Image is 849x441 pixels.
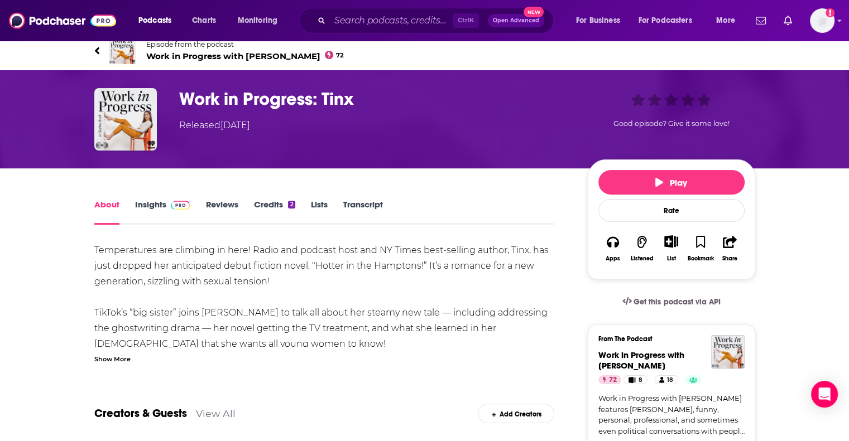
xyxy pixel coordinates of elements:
img: Work in Progress with Sophia Bush [711,335,745,369]
span: 72 [336,53,344,58]
h1: Work in Progress: Tinx [179,88,570,110]
a: Credits2 [253,199,295,225]
a: Show notifications dropdown [751,11,770,30]
span: 18 [667,375,673,386]
button: open menu [631,12,708,30]
button: open menu [708,12,749,30]
button: Show More Button [660,235,683,248]
div: Share [722,255,737,262]
a: Work in Progress with Sophia Bush [598,350,684,371]
input: Search podcasts, credits, & more... [330,12,453,30]
button: Show profile menu [810,8,834,33]
a: Work in Progress with [PERSON_NAME] features [PERSON_NAME], funny, personal, professional, and so... [598,393,745,437]
span: 72 [609,375,617,386]
a: View All [196,408,236,419]
div: Search podcasts, credits, & more... [310,8,564,33]
div: Bookmark [687,255,713,262]
a: Lists [311,199,328,225]
span: For Business [576,13,620,28]
button: Share [715,228,744,269]
div: Add Creators [478,404,554,423]
button: Bookmark [686,228,715,269]
a: About [94,199,119,225]
span: Ctrl K [453,13,479,28]
button: Listened [627,228,656,269]
span: Logged in as jenniferbrunn_dk [810,8,834,33]
span: Episode from the podcast [146,40,344,49]
span: Open Advanced [493,18,539,23]
div: Temperatures are climbing in here! Radio and podcast host and NY Times best-selling author, Tinx,... [94,243,555,414]
span: For Podcasters [639,13,692,28]
img: User Profile [810,8,834,33]
span: Play [655,177,687,188]
button: Open AdvancedNew [488,14,544,27]
a: Charts [185,12,223,30]
div: Released [DATE] [179,119,250,132]
button: Play [598,170,745,195]
div: Listened [631,255,654,262]
span: More [716,13,735,28]
a: Show notifications dropdown [779,11,797,30]
button: open menu [568,12,634,30]
button: open menu [230,12,292,30]
a: Creators & Guests [94,406,187,420]
div: Rate [598,199,745,222]
span: 8 [639,375,642,386]
span: Monitoring [238,13,277,28]
div: List [667,255,676,262]
a: 8 [623,375,647,384]
img: Podchaser Pro [171,201,190,210]
a: 72 [598,375,621,384]
img: Work in Progress with Sophia Bush [109,37,136,64]
div: Open Intercom Messenger [811,381,838,408]
span: Work in Progress with [PERSON_NAME] [598,350,684,371]
a: Work in Progress with Sophia BushEpisode from the podcastWork in Progress with [PERSON_NAME]72 [94,37,755,64]
div: Show More ButtonList [656,228,685,269]
h3: From The Podcast [598,335,736,343]
button: Apps [598,228,627,269]
span: New [524,7,544,17]
button: open menu [131,12,186,30]
svg: Add a profile image [826,8,834,17]
img: Podchaser - Follow, Share and Rate Podcasts [9,10,116,31]
a: 18 [654,375,678,384]
a: Get this podcast via API [613,288,730,316]
span: Charts [192,13,216,28]
div: 2 [288,201,295,209]
a: InsightsPodchaser Pro [135,199,190,225]
div: Apps [606,255,620,262]
a: Transcript [343,199,383,225]
span: Work in Progress with [PERSON_NAME] [146,51,344,61]
span: Get this podcast via API [634,297,720,307]
a: Reviews [205,199,238,225]
span: Good episode? Give it some love! [613,119,730,128]
img: Work in Progress: Tinx [94,88,157,151]
span: Podcasts [138,13,171,28]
